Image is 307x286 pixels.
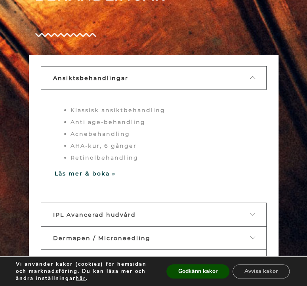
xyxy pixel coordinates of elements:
[76,275,86,282] button: här
[71,116,253,128] li: Anti age-behandling
[41,66,267,90] a: Ansiktsbehandlingar
[166,264,229,278] button: Godkänn kakor
[71,128,253,140] li: Acnebehandling
[41,250,267,273] a: Kosmetisk tatuering
[53,235,151,242] span: Dermapen / Microneedling
[35,33,96,37] img: Group-4-copy-8
[71,152,253,164] li: Retinolbehandling
[53,211,136,218] span: IPL Avancerad hudvård
[41,226,267,250] a: Dermapen / Microneedling
[71,140,253,152] li: AHA-kur, 6 gånger
[71,104,253,116] li: Klassisk ansiktbehandling
[55,170,116,177] a: Läs mer & boka »
[53,74,128,82] span: Ansiktsbehandlingar
[16,261,156,282] p: Vi använder kakor (cookies) för hemsidan och marknadsföring. Du kan läsa mer och ändra inställnin...
[233,264,290,278] button: Avvisa kakor
[41,203,267,227] a: IPL Avancerad hudvård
